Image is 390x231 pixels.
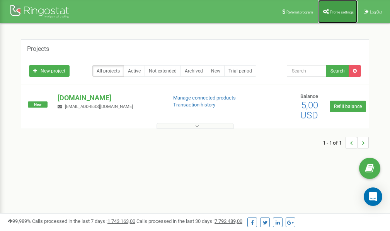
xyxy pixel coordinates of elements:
[370,10,382,14] span: Log Out
[181,65,207,77] a: Archived
[27,46,49,52] h5: Projects
[323,129,369,156] nav: ...
[323,137,346,148] span: 1 - 1 of 1
[124,65,145,77] a: Active
[173,95,236,101] a: Manage connected products
[207,65,225,77] a: New
[32,218,135,224] span: Calls processed in the last 7 days :
[300,100,318,121] span: 5,00 USD
[330,101,366,112] a: Refill balance
[107,218,135,224] u: 1 743 163,00
[287,65,327,77] input: Search
[65,104,133,109] span: [EMAIL_ADDRESS][DOMAIN_NAME]
[286,10,313,14] span: Referral program
[326,65,349,77] button: Search
[92,65,124,77] a: All projects
[145,65,181,77] a: Not extended
[28,101,48,108] span: New
[330,10,354,14] span: Profile settings
[224,65,256,77] a: Trial period
[215,218,242,224] u: 7 792 489,00
[29,65,70,77] a: New project
[136,218,242,224] span: Calls processed in the last 30 days :
[364,187,382,206] div: Open Intercom Messenger
[8,218,31,224] span: 99,989%
[58,93,160,103] p: [DOMAIN_NAME]
[300,93,318,99] span: Balance
[173,102,215,108] a: Transaction history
